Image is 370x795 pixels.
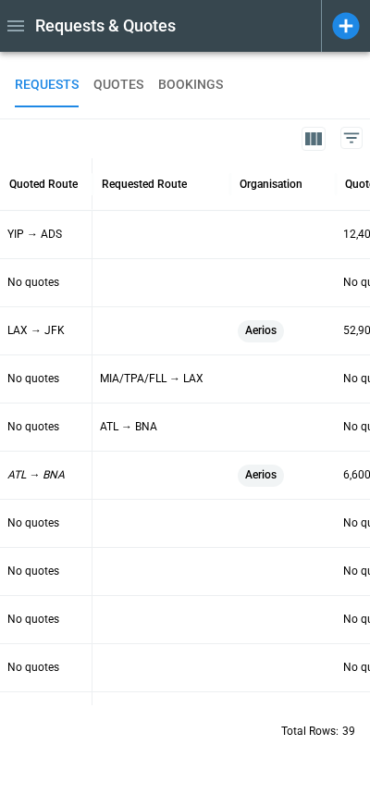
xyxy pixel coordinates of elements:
p: MIA/TPA/FLL → LAX [100,371,223,387]
span: Aerios [238,452,284,499]
p: No quotes [7,371,84,387]
p: ATL → BNA [100,419,223,435]
p: No quotes [7,419,84,435]
div: Organisation [240,178,302,191]
p: No quotes [7,516,84,531]
p: Total Rows: [281,724,339,739]
p: YIP → ADS [7,227,84,242]
button: QUOTES [93,63,143,107]
p: No quotes [7,660,84,676]
button: REQUESTS [15,63,79,107]
p: No quotes [7,275,84,291]
p: No quotes [7,564,84,579]
div: Requested Route [102,178,187,191]
p: LAX → JFK [7,323,84,339]
button: BOOKINGS [158,63,223,107]
p: No quotes [7,612,84,627]
h1: Requests & Quotes [35,15,176,37]
div: Quoted Route [9,178,78,191]
p: 39 [342,724,355,739]
p: ATL → BNA [7,467,84,483]
span: Aerios [238,307,284,354]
